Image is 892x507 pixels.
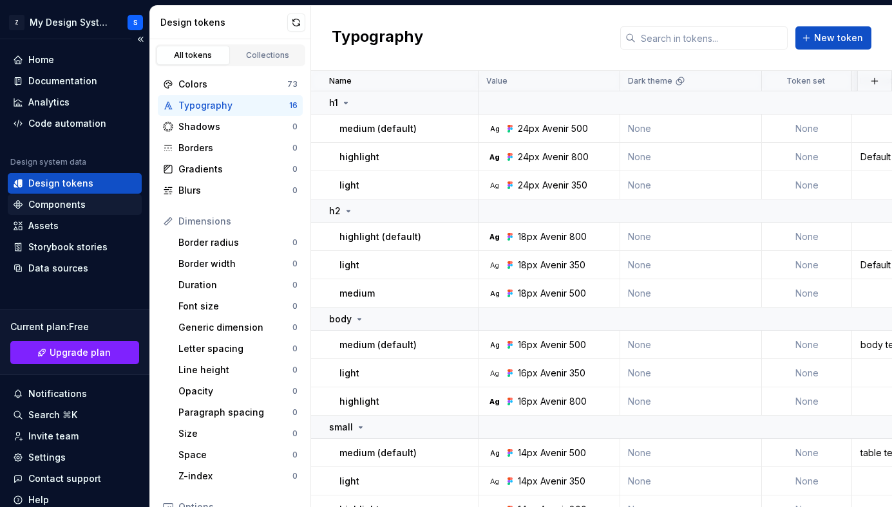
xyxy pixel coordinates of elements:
div: Avenir [540,447,567,459]
a: Letter spacing0 [173,338,303,359]
div: Help [28,493,49,506]
div: 0 [292,164,298,174]
td: None [762,115,852,143]
div: 0 [292,185,298,196]
div: Typography [178,99,289,112]
div: 350 [571,179,587,192]
div: 0 [292,122,298,132]
a: Assets [8,216,142,236]
div: Design system data [10,157,86,167]
div: 500 [569,287,586,300]
div: Letter spacing [178,342,292,355]
div: 16px [518,395,538,408]
div: Avenir [540,230,567,243]
div: Avenir [540,287,567,300]
div: Font size [178,300,292,313]
div: Avenir [542,179,569,192]
a: Borders0 [158,138,303,158]
td: None [762,171,852,199]
div: Line height [178,364,292,376]
td: None [762,387,852,416]
div: Colors [178,78,287,91]
div: Ag [489,340,500,350]
p: highlight (default) [339,230,421,243]
p: medium (default) [339,122,417,135]
p: Dark theme [628,76,672,86]
div: 0 [292,429,298,439]
div: 0 [292,450,298,460]
td: None [762,359,852,387]
a: Font size0 [173,296,303,317]
div: Components [28,198,86,211]
div: Data sources [28,262,88,275]
div: 14px [518,447,538,459]
div: Borders [178,142,292,154]
div: Assets [28,219,59,232]
a: Generic dimension0 [173,317,303,338]
div: Design tokens [160,16,287,29]
div: Design tokens [28,177,93,190]
a: Size0 [173,423,303,444]
div: Z [9,15,24,30]
div: 800 [571,151,589,163]
p: medium (default) [339,447,417,459]
div: Ag [489,448,500,458]
a: Shadows0 [158,116,303,137]
div: 500 [569,338,586,351]
div: Home [28,53,54,66]
p: Token set [786,76,825,86]
td: None [762,143,852,171]
div: 0 [292,237,298,248]
div: Avenir [540,259,567,272]
a: Invite team [8,426,142,447]
div: Notifications [28,387,87,400]
div: 0 [292,301,298,311]
div: Space [178,448,292,461]
div: Duration [178,279,292,291]
p: light [339,259,359,272]
div: Avenir [542,122,569,135]
a: Border radius0 [173,232,303,253]
div: 500 [569,447,586,459]
div: 18px [518,230,538,243]
div: 73 [287,79,298,89]
div: Analytics [28,96,70,109]
div: 0 [292,471,298,481]
div: Paragraph spacing [178,406,292,419]
p: small [329,421,353,434]
div: S [133,17,138,28]
td: None [620,467,762,495]
p: medium [339,287,375,300]
a: Z-index0 [173,466,303,486]
td: None [620,115,762,143]
div: 350 [569,367,585,380]
td: None [762,331,852,359]
a: Documentation [8,71,142,91]
td: None [620,251,762,279]
a: Typography16 [158,95,303,116]
a: Home [8,50,142,70]
div: Z-index [178,470,292,483]
div: 0 [292,322,298,333]
input: Search in tokens... [636,26,788,50]
div: Avenir [540,338,567,351]
button: Search ⌘K [8,405,142,425]
a: Code automation [8,113,142,134]
div: Ag [489,124,500,134]
div: All tokens [161,50,225,60]
a: Opacity0 [173,381,303,401]
div: Ag [489,152,500,162]
span: Upgrade plan [50,346,111,359]
p: h1 [329,97,338,109]
div: Settings [28,451,66,464]
div: 0 [292,386,298,396]
button: New token [795,26,871,50]
a: Duration0 [173,275,303,295]
div: Avenir [542,151,569,163]
div: 0 [292,259,298,269]
div: Ag [489,288,500,299]
td: None [620,359,762,387]
td: None [620,223,762,251]
a: Upgrade plan [10,341,139,364]
p: highlight [339,395,379,408]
